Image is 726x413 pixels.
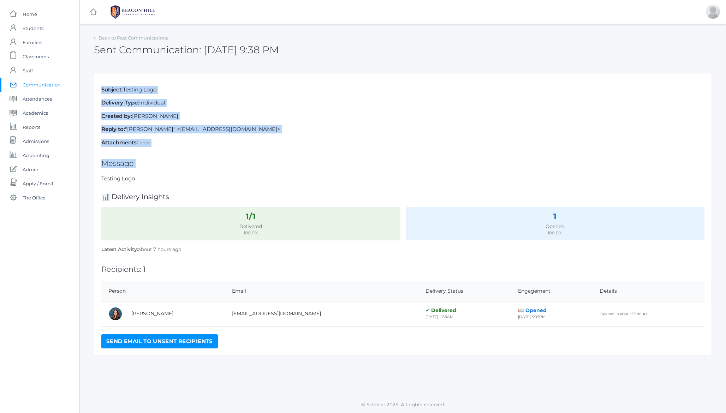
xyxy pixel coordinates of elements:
[94,44,279,55] h2: Sent Communication: [DATE] 9:38 PM
[101,175,704,183] p: Testing Logo
[23,49,49,64] span: Classrooms
[410,223,701,230] div: Opened
[80,401,726,408] p: © Scholae 2025. All rights reserved.
[511,281,593,301] th: Engagement
[426,315,453,319] small: [DATE] 4:38AM
[23,92,52,106] span: Attendances
[105,223,396,230] div: Delivered
[593,281,704,301] th: Details
[101,246,138,252] strong: Latest Activity:
[23,176,53,191] span: Apply / Enroll
[23,148,49,162] span: Accounting
[225,281,418,301] th: Email
[101,86,704,94] p: Testing Logo
[139,140,150,145] em: none
[23,78,61,92] span: Communication
[101,193,704,200] h3: 📊 Delivery Insights
[101,126,125,132] strong: Reply to:
[23,106,48,120] span: Academics
[518,315,546,319] small: [DATE] 5:09PM
[101,113,132,119] strong: Created by:
[410,211,701,223] div: 1
[101,99,139,106] strong: Delivery Type:
[101,334,218,348] a: Send Email to Unsent Recipients
[23,21,43,35] span: Students
[23,134,49,148] span: Admissions
[106,3,159,21] img: 1_BHCALogos-05.png
[23,120,40,134] span: Reports
[101,246,704,253] p: about 7 hours ago
[23,35,42,49] span: Families
[706,5,720,19] div: Jason Roberts
[23,191,46,205] span: The Office
[225,301,418,326] td: [EMAIL_ADDRESS][DOMAIN_NAME]
[108,307,123,321] div: Heather Mangimelli
[131,310,173,317] a: [PERSON_NAME]
[410,230,701,236] div: 100.0%
[101,281,225,301] th: Person
[23,162,38,176] span: Admin
[105,230,396,236] div: 100.0%
[99,35,168,41] a: Back to Past Communications
[600,312,647,316] small: Opened in about 13 hours
[101,265,704,273] h2: Recipients: 1
[101,159,704,167] h2: Message
[418,281,511,301] th: Delivery Status
[101,99,704,107] p: Individual
[101,112,704,120] p: [PERSON_NAME]
[101,125,704,133] p: "[PERSON_NAME]" <[EMAIL_ADDRESS][DOMAIN_NAME]>
[23,7,37,21] span: Home
[23,64,33,78] span: Staff
[105,211,396,223] div: 1/1
[101,86,123,93] strong: Subject:
[518,307,547,313] span: 📖 Opened
[101,139,138,146] strong: Attachments:
[426,307,456,313] span: ✓ Delivered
